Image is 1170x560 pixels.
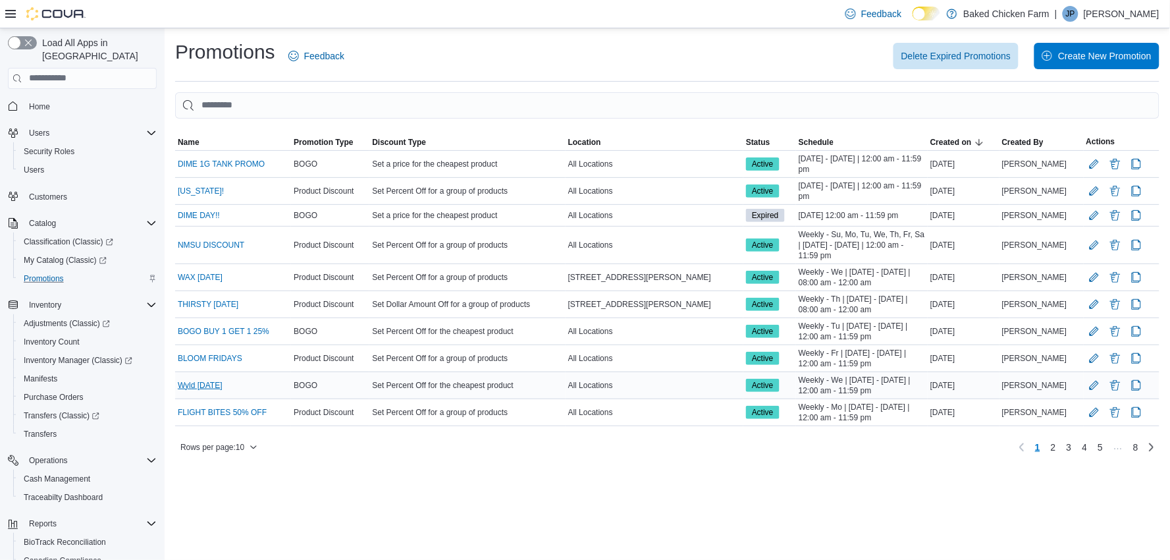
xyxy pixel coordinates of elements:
a: NMSU DISCOUNT [178,240,244,250]
div: Set a price for the cheapest product [369,156,565,172]
button: Rows per page:10 [175,439,263,455]
a: Classification (Classic) [13,233,162,251]
a: Manifests [18,371,63,387]
button: Users [13,161,162,179]
span: [DATE] 12:00 am - 11:59 pm [799,210,899,221]
button: Edit Promotion [1086,183,1102,199]
button: Transfers [13,425,162,443]
a: DIME 1G TANK PROMO [178,159,265,169]
div: Set a price for the cheapest product [369,208,565,223]
span: Active [746,325,780,338]
button: Delete Promotion [1107,378,1123,393]
span: Home [29,101,50,112]
button: Users [3,124,162,142]
span: My Catalog (Classic) [18,252,157,268]
span: Product Discount [294,353,354,364]
button: Edit Promotion [1086,237,1102,253]
span: Delete Expired Promotions [901,49,1011,63]
button: Discount Type [369,134,565,150]
span: Classification (Classic) [24,237,113,247]
span: Created on [930,137,972,148]
span: Load All Apps in [GEOGRAPHIC_DATA] [37,36,157,63]
button: Promotions [13,269,162,288]
span: Catalog [24,215,157,231]
div: [DATE] [928,296,999,312]
span: [PERSON_NAME] [1002,210,1067,221]
span: Classification (Classic) [18,234,157,250]
a: Wyld [DATE] [178,380,223,391]
span: Product Discount [294,407,354,418]
span: Weekly - Su, Mo, Tu, We, Th, Fr, Sa | [DATE] - [DATE] | 12:00 am - 11:59 pm [799,229,925,261]
span: 2 [1051,441,1056,454]
button: BioTrack Reconciliation [13,533,162,551]
a: My Catalog (Classic) [13,251,162,269]
span: Transfers [24,429,57,439]
button: Edit Promotion [1086,378,1102,393]
span: Inventory Manager (Classic) [24,355,132,366]
span: 3 [1067,441,1072,454]
a: BioTrack Reconciliation [18,534,111,550]
button: Previous page [1014,439,1030,455]
span: Inventory [24,297,157,313]
a: Transfers (Classic) [13,406,162,425]
button: Traceabilty Dashboard [13,488,162,507]
button: Clone Promotion [1129,296,1144,312]
button: Created on [928,134,999,150]
span: Active [746,184,780,198]
button: Location [566,134,743,150]
span: [PERSON_NAME] [1002,240,1067,250]
button: Delete Promotion [1107,156,1123,172]
button: Clone Promotion [1129,269,1144,285]
a: Users [18,162,49,178]
span: Feedback [304,49,344,63]
span: Weekly - Th | [DATE] - [DATE] | 08:00 am - 12:00 am [799,294,925,315]
button: Delete Promotion [1107,350,1123,366]
span: [PERSON_NAME] [1002,186,1067,196]
span: Product Discount [294,186,354,196]
a: Page 3 of 8 [1061,437,1077,458]
span: Adjustments (Classic) [18,316,157,331]
a: WAX [DATE] [178,272,223,283]
button: Clone Promotion [1129,237,1144,253]
button: Delete Expired Promotions [893,43,1019,69]
span: BOGO [294,380,317,391]
button: Edit Promotion [1086,208,1102,223]
div: Julio Perez [1063,6,1078,22]
span: Location [568,137,601,148]
a: Inventory Count [18,334,85,350]
a: Inventory Manager (Classic) [13,351,162,370]
span: All Locations [568,407,613,418]
button: Clone Promotion [1129,208,1144,223]
a: Adjustments (Classic) [13,314,162,333]
span: Users [29,128,49,138]
span: Weekly - We | [DATE] - [DATE] | 12:00 am - 11:59 pm [799,375,925,396]
span: [PERSON_NAME] [1002,407,1067,418]
span: [PERSON_NAME] [1002,272,1067,283]
a: BLOOM FRIDAYS [178,353,242,364]
span: Status [746,137,770,148]
span: Active [746,271,780,284]
span: Users [24,125,157,141]
span: 8 [1133,441,1138,454]
div: Set Percent Off for a group of products [369,269,565,285]
button: Clone Promotion [1129,405,1144,420]
span: Transfers (Classic) [24,410,99,421]
input: Dark Mode [913,7,940,20]
a: Page 2 of 8 [1046,437,1061,458]
span: [STREET_ADDRESS][PERSON_NAME] [568,272,711,283]
button: Delete Promotion [1107,323,1123,339]
input: This is a search bar. As you type, the results lower in the page will automatically filter. [175,92,1159,119]
span: Product Discount [294,299,354,310]
a: Promotions [18,271,69,287]
span: All Locations [568,326,613,337]
span: Purchase Orders [18,389,157,405]
span: All Locations [568,210,613,221]
span: [PERSON_NAME] [1002,326,1067,337]
span: [DATE] - [DATE] | 12:00 am - 11:59 pm [799,181,925,202]
span: Active [752,352,774,364]
span: Weekly - Fr | [DATE] - [DATE] | 12:00 am - 11:59 pm [799,348,925,369]
a: Page 5 of 8 [1092,437,1108,458]
span: Promotions [24,273,64,284]
span: [PERSON_NAME] [1002,299,1067,310]
button: Edit Promotion [1086,323,1102,339]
